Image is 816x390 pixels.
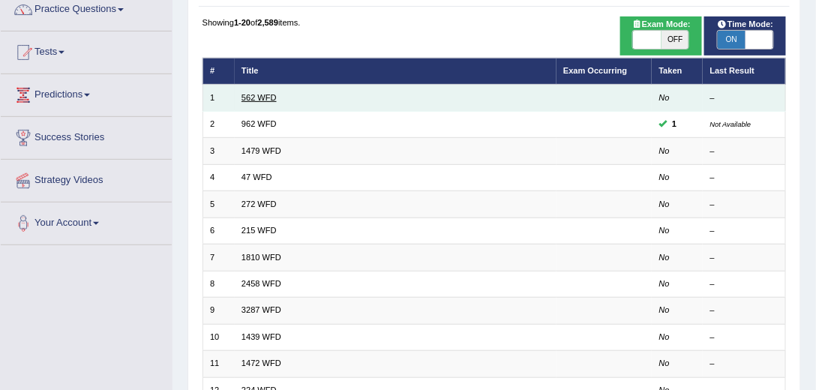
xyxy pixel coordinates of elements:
em: No [659,253,670,262]
td: 4 [202,164,235,190]
em: No [659,305,670,314]
a: 1479 WFD [241,146,281,155]
th: Last Result [703,58,786,84]
td: 6 [202,217,235,244]
a: 1439 WFD [241,332,281,341]
td: 8 [202,271,235,297]
a: 1810 WFD [241,253,281,262]
div: – [710,199,778,211]
div: – [710,304,778,316]
span: Time Mode: [712,18,778,31]
a: Your Account [1,202,172,240]
span: OFF [661,31,689,49]
div: – [710,278,778,290]
em: No [659,93,670,102]
a: 47 WFD [241,172,272,181]
span: Exam Mode: [626,18,695,31]
a: 272 WFD [241,199,277,208]
a: 962 WFD [241,119,277,128]
div: – [710,145,778,157]
a: Strategy Videos [1,160,172,197]
small: Not Available [710,120,751,128]
div: Show exams occurring in exams [620,16,702,55]
th: Title [235,58,556,84]
em: No [659,172,670,181]
th: Taken [652,58,703,84]
a: 1472 WFD [241,358,281,367]
td: 7 [202,244,235,271]
em: No [659,146,670,155]
td: 10 [202,324,235,350]
a: 215 WFD [241,226,277,235]
b: 2,589 [257,18,278,27]
a: 2458 WFD [241,279,281,288]
a: Tests [1,31,172,69]
em: No [659,226,670,235]
div: – [710,92,778,104]
div: – [710,331,778,343]
td: 9 [202,298,235,324]
a: Predictions [1,74,172,112]
em: No [659,358,670,367]
a: Exam Occurring [563,66,627,75]
a: 562 WFD [241,93,277,102]
span: You can still take this question [667,118,682,131]
a: Success Stories [1,117,172,154]
div: – [710,225,778,237]
td: 5 [202,191,235,217]
em: No [659,279,670,288]
div: Showing of items. [202,16,787,28]
em: No [659,332,670,341]
td: 1 [202,85,235,111]
td: 2 [202,111,235,137]
b: 1-20 [234,18,250,27]
a: 3287 WFD [241,305,281,314]
th: # [202,58,235,84]
div: – [710,172,778,184]
div: – [710,252,778,264]
div: – [710,358,778,370]
span: ON [718,31,745,49]
td: 11 [202,351,235,377]
em: No [659,199,670,208]
td: 3 [202,138,235,164]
